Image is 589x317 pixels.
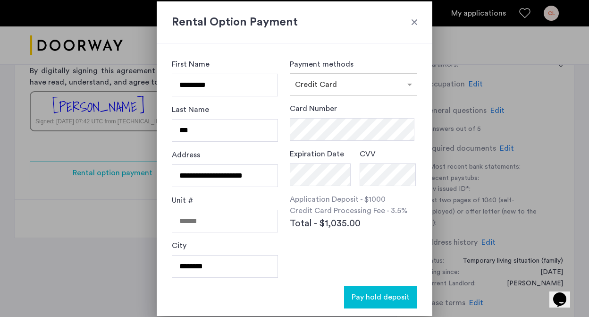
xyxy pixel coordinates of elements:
[290,205,417,216] p: Credit Card Processing Fee - 3.5%
[172,59,210,70] label: First Name
[172,240,186,251] label: City
[290,194,417,205] p: Application Deposit - $1000
[290,216,361,231] span: Total - $1,035.00
[172,104,209,115] label: Last Name
[290,60,353,68] label: Payment methods
[290,148,344,160] label: Expiration Date
[352,291,410,303] span: Pay hold deposit
[172,195,194,206] label: Unit #
[344,286,417,308] button: button
[172,14,417,31] h2: Rental Option Payment
[360,148,376,160] label: CVV
[290,103,337,114] label: Card Number
[172,149,200,161] label: Address
[295,81,337,88] span: Credit Card
[549,279,580,308] iframe: chat widget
